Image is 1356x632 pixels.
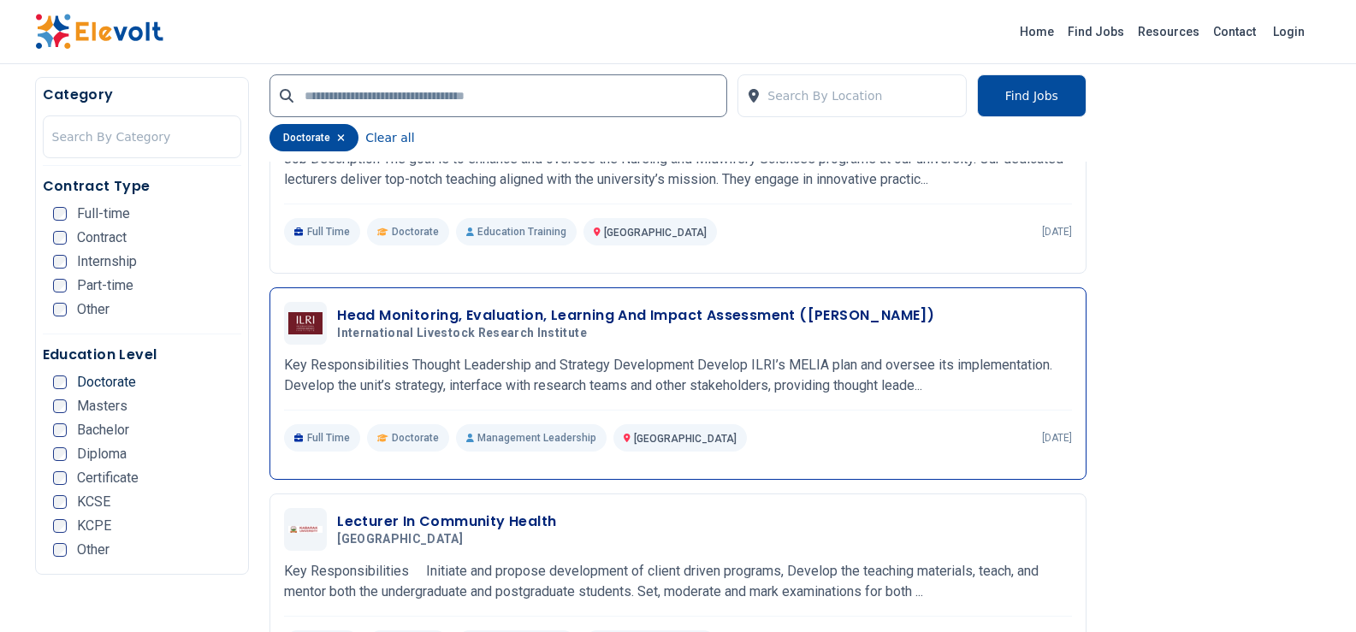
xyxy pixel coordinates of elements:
[456,218,577,245] p: Education Training
[288,312,323,335] img: International Livestock Research Institute
[1042,225,1072,239] p: [DATE]
[53,399,67,413] input: Masters
[284,218,360,245] p: Full Time
[53,423,67,437] input: Bachelor
[284,149,1072,190] p: Job Description The goal is to enhance and oversee the Nursing and Midwifery Sciences programs at...
[1061,18,1131,45] a: Find Jobs
[77,231,127,245] span: Contract
[337,305,934,326] h3: Head Monitoring, Evaluation, Learning And Impact Assessment ([PERSON_NAME])
[284,561,1072,602] p: Key Responsibilities Initiate and propose development of client driven programs, Develop the teac...
[284,424,360,452] p: Full Time
[456,424,607,452] p: Management Leadership
[1206,18,1263,45] a: Contact
[53,207,67,221] input: Full-time
[77,303,110,316] span: Other
[1263,15,1315,49] a: Login
[43,345,242,365] h5: Education Level
[337,326,587,341] span: International Livestock Research Institute
[288,526,323,533] img: Kabarak University
[53,519,67,533] input: KCPE
[53,471,67,485] input: Certificate
[35,14,163,50] img: Elevolt
[1042,431,1072,445] p: [DATE]
[77,279,133,292] span: Part-time
[53,303,67,316] input: Other
[269,124,358,151] div: doctorate
[604,227,707,239] span: [GEOGRAPHIC_DATA]
[43,85,242,105] h5: Category
[77,255,137,269] span: Internship
[1013,18,1061,45] a: Home
[392,225,439,239] span: Doctorate
[77,543,110,557] span: Other
[77,495,110,509] span: KCSE
[1107,77,1322,590] iframe: Advertisement
[53,543,67,557] input: Other
[337,511,556,532] h3: Lecturer In Community Health
[284,96,1072,245] a: Amref International University (AMIU)Senior Lecturer – Obstetric/Midwifery Nursing[GEOGRAPHIC_DAT...
[77,207,130,221] span: Full-time
[53,495,67,509] input: KCSE
[77,519,111,533] span: KCPE
[1131,18,1206,45] a: Resources
[53,447,67,461] input: Diploma
[77,375,136,389] span: Doctorate
[77,447,127,461] span: Diploma
[977,74,1087,117] button: Find Jobs
[392,431,439,445] span: Doctorate
[77,471,139,485] span: Certificate
[53,279,67,292] input: Part-time
[1270,550,1356,632] iframe: Chat Widget
[284,302,1072,452] a: International Livestock Research InstituteHead Monitoring, Evaluation, Learning And Impact Assess...
[337,532,463,547] span: [GEOGRAPHIC_DATA]
[77,423,129,437] span: Bachelor
[53,231,67,245] input: Contract
[53,375,67,389] input: Doctorate
[43,176,242,197] h5: Contract Type
[634,433,737,445] span: [GEOGRAPHIC_DATA]
[365,124,414,151] button: Clear all
[77,399,127,413] span: Masters
[284,355,1072,396] p: Key Responsibilities Thought Leadership and Strategy Development Develop ILRI’s MELIA plan and ov...
[53,255,67,269] input: Internship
